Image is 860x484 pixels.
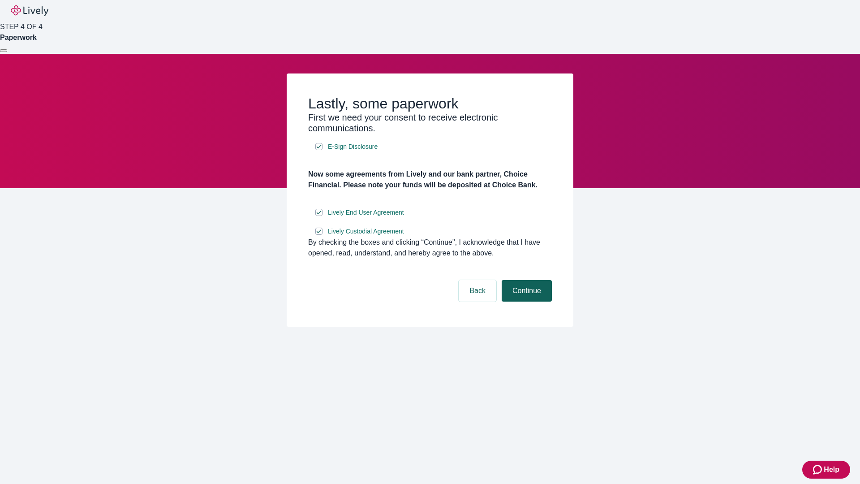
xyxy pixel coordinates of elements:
button: Continue [502,280,552,302]
button: Back [459,280,496,302]
a: e-sign disclosure document [326,207,406,218]
span: Help [824,464,839,475]
a: e-sign disclosure document [326,141,379,152]
span: E-Sign Disclosure [328,142,378,151]
h3: First we need your consent to receive electronic communications. [308,112,552,134]
svg: Zendesk support icon [813,464,824,475]
h2: Lastly, some paperwork [308,95,552,112]
span: Lively Custodial Agreement [328,227,404,236]
h4: Now some agreements from Lively and our bank partner, Choice Financial. Please note your funds wi... [308,169,552,190]
span: Lively End User Agreement [328,208,404,217]
div: By checking the boxes and clicking “Continue", I acknowledge that I have opened, read, understand... [308,237,552,259]
img: Lively [11,5,48,16]
button: Zendesk support iconHelp [802,461,850,479]
a: e-sign disclosure document [326,226,406,237]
